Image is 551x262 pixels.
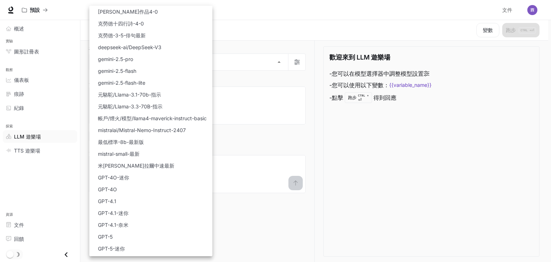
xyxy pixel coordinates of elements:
font: 元駱駝/Llama-3.3-70B-指示 [98,103,163,109]
font: gemini-2.5-pro [98,56,133,62]
font: 克勞德-3-5-俳句最新 [98,32,146,38]
font: 最低標準-8b-最新版 [98,139,144,145]
font: gemini-2.5-flash [98,68,136,74]
font: mistralai/Mistral-Nemo-Instruct-2407 [98,127,186,133]
font: mistral-small-最新 [98,151,140,157]
font: 克勞德十四行詩-4-0 [98,20,144,27]
font: deepseek-ai/DeepSeek-V3 [98,44,161,50]
font: gemini-2.5-flash-lite [98,80,145,86]
font: 米[PERSON_NAME]拉爾中速最新 [98,163,174,169]
font: [PERSON_NAME]作品4-0 [98,9,158,15]
font: GPT-5-迷你 [98,245,125,252]
font: 元駱駝/Llama-3.1-70b-指示 [98,92,161,98]
font: GPT-4.1-奈米 [98,222,128,228]
font: GPT-5 [98,234,113,240]
font: GPT-4O-迷你 [98,174,129,181]
font: GPT-4.1 [98,198,116,204]
font: 帳戶/煙火/模型/llama4-maverick-instruct-basic [98,115,207,121]
font: GPT-4O [98,186,117,192]
font: GPT-4.1-迷你 [98,210,128,216]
